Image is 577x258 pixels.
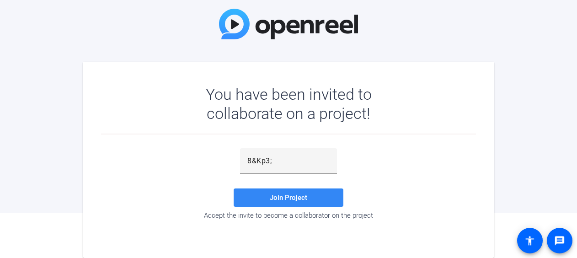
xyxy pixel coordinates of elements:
div: Accept the invite to become a collaborator on the project [101,211,476,220]
mat-icon: message [554,235,565,246]
button: Join Project [234,188,343,207]
img: OpenReel Logo [219,9,358,39]
div: You have been invited to collaborate on a project! [179,85,398,123]
mat-icon: accessibility [524,235,535,246]
span: Join Project [270,193,307,202]
input: Password [247,156,330,167]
